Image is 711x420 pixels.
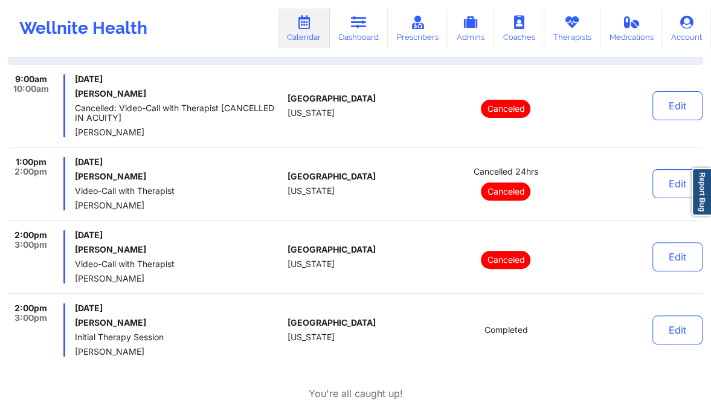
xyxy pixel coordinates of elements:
span: [US_STATE] [288,259,335,269]
h6: [PERSON_NAME] [75,318,283,328]
span: Cancelled 24hrs [474,167,538,176]
span: 1:00pm [16,157,47,167]
span: [PERSON_NAME] [75,201,283,210]
span: [DATE] [75,303,283,313]
span: [PERSON_NAME] [75,347,283,357]
span: 3:00pm [14,313,47,323]
span: [US_STATE] [288,332,335,342]
span: [DATE] [75,74,283,84]
span: Completed [484,325,527,335]
span: 2:00pm [14,303,47,313]
a: Coaches [494,8,544,48]
h6: [PERSON_NAME] [75,245,283,254]
span: [GEOGRAPHIC_DATA] [288,245,376,254]
a: Prescribers [388,8,448,48]
p: Canceled [481,251,530,269]
span: [GEOGRAPHIC_DATA] [288,318,376,328]
a: Calendar [278,8,330,48]
button: Edit [652,315,703,344]
button: Edit [652,91,703,120]
span: Cancelled: Video-Call with Therapist [CANCELLED IN ACUITY] [75,103,283,123]
span: [PERSON_NAME] [75,274,283,283]
p: Canceled [481,183,530,201]
a: Account [662,8,711,48]
span: 2:00pm [14,167,47,176]
button: Edit [652,169,703,198]
a: Therapists [544,8,600,48]
a: Medications [600,8,663,48]
a: Report Bug [692,168,711,216]
span: 10:00am [13,84,49,94]
h6: [PERSON_NAME] [75,89,283,99]
a: Admins [447,8,494,48]
button: Edit [652,242,703,271]
span: [US_STATE] [288,108,335,118]
span: [PERSON_NAME] [75,128,283,137]
span: 2:00pm [14,230,47,240]
span: [US_STATE] [288,186,335,196]
span: [DATE] [75,230,283,240]
span: 9:00am [15,74,47,84]
span: [GEOGRAPHIC_DATA] [288,172,376,181]
p: You're all caught up! [309,387,403,401]
span: Initial Therapy Session [75,332,283,342]
span: Video-Call with Therapist [75,186,283,196]
p: Canceled [481,100,530,118]
a: Dashboard [330,8,388,48]
span: [DATE] [75,157,283,167]
h6: [PERSON_NAME] [75,172,283,181]
span: [GEOGRAPHIC_DATA] [288,94,376,103]
span: 3:00pm [14,240,47,250]
span: Video-Call with Therapist [75,259,283,269]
